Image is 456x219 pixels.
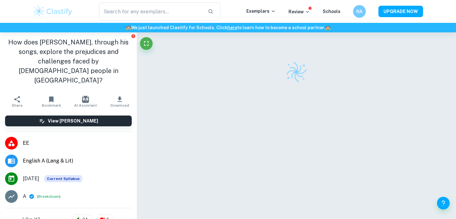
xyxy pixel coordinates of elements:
[111,103,129,108] span: Download
[23,157,132,165] span: English A (Lang & Lit)
[37,194,60,200] span: ( )
[33,5,73,18] img: Clastify logo
[126,25,131,30] span: 🏫
[34,93,68,110] button: Bookmark
[1,24,455,31] h6: We just launched Clastify for Schools. Click to learn how to become a school partner.
[140,37,153,50] button: Fullscreen
[23,175,39,182] span: [DATE]
[42,103,61,108] span: Bookmark
[68,93,103,110] button: AI Assistant
[103,93,137,110] button: Download
[288,8,310,15] p: Review
[44,175,82,182] div: This exemplar is based on the current syllabus. Feel free to refer to it for inspiration/ideas wh...
[246,8,276,15] p: Exemplars
[378,6,423,17] button: UPGRADE NOW
[48,117,98,124] h6: View [PERSON_NAME]
[227,25,237,30] a: here
[325,25,331,30] span: 🏫
[23,139,132,147] span: EE
[74,103,97,108] span: AI Assistant
[38,194,59,199] button: Breakdown
[5,116,132,126] button: View [PERSON_NAME]
[23,193,26,200] p: A
[44,175,82,182] span: Current Syllabus
[356,8,363,15] h6: NA
[437,197,450,209] button: Help and Feedback
[353,5,366,18] button: NA
[131,34,136,38] button: Report issue
[285,61,308,83] img: Clastify logo
[82,96,89,103] img: AI Assistant
[12,103,22,108] span: Share
[5,37,132,85] h1: How does [PERSON_NAME], through his songs, explore the prejudices and challenges faced by [DEMOGR...
[99,3,203,20] input: Search for any exemplars...
[323,9,340,14] a: Schools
